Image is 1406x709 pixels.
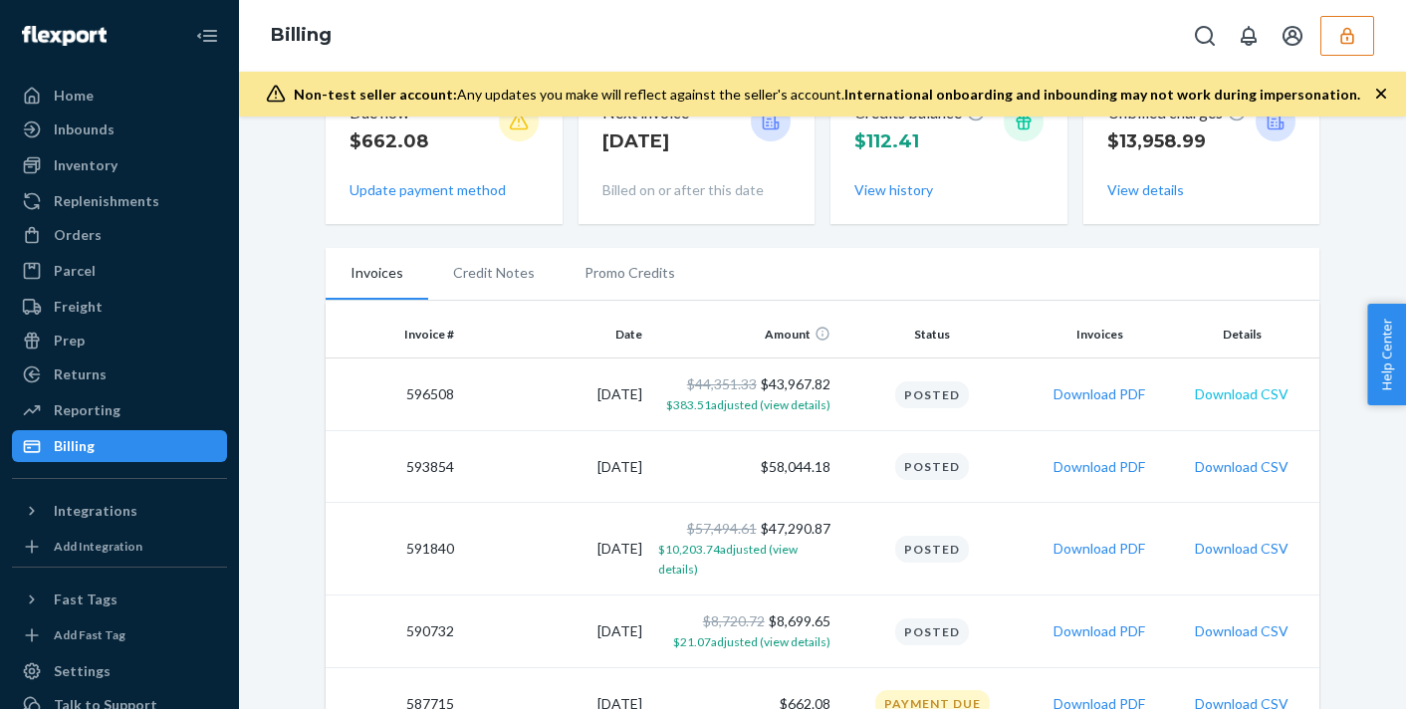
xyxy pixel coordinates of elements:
a: Parcel [12,255,227,287]
span: $21.07 adjusted (view details) [673,634,830,649]
button: Update payment method [350,180,506,200]
th: Amount [650,311,838,358]
button: Open account menu [1273,16,1312,56]
td: 590732 [326,595,462,668]
ol: breadcrumbs [255,7,348,65]
a: Returns [12,358,227,390]
td: 593854 [326,431,462,503]
button: Download PDF [1054,384,1145,404]
div: Billing [54,436,95,456]
th: Invoices [1027,311,1173,358]
a: Replenishments [12,185,227,217]
button: Download CSV [1195,457,1289,477]
li: Credit Notes [428,248,560,298]
div: Posted [895,453,969,480]
a: Reporting [12,394,227,426]
button: Fast Tags [12,584,227,615]
td: 596508 [326,358,462,431]
button: Open Search Box [1185,16,1225,56]
th: Details [1173,311,1319,358]
td: $58,044.18 [650,431,838,503]
button: $383.51adjusted (view details) [666,394,830,414]
div: Replenishments [54,191,159,211]
span: $57,494.61 [687,520,757,537]
div: Settings [54,661,111,681]
div: Add Fast Tag [54,626,125,643]
a: Add Integration [12,535,227,559]
a: Freight [12,291,227,323]
th: Invoice # [326,311,462,358]
a: Inbounds [12,114,227,145]
div: Home [54,86,94,106]
td: $8,699.65 [650,595,838,668]
a: Add Fast Tag [12,623,227,647]
td: [DATE] [462,503,650,595]
span: $44,351.33 [687,375,757,392]
div: Inbounds [54,119,115,139]
th: Status [838,311,1027,358]
button: Integrations [12,495,227,527]
div: Prep [54,331,85,351]
button: Download CSV [1195,384,1289,404]
p: [DATE] [602,128,689,154]
button: Download PDF [1054,621,1145,641]
p: $13,958.99 [1107,128,1247,154]
div: Posted [895,618,969,645]
div: Freight [54,297,103,317]
td: $47,290.87 [650,503,838,595]
td: $43,967.82 [650,358,838,431]
span: $112.41 [854,130,919,152]
span: Non-test seller account: [294,86,457,103]
div: Fast Tags [54,590,117,609]
p: Billed on or after this date [602,180,792,200]
span: $8,720.72 [703,612,765,629]
td: [DATE] [462,358,650,431]
img: Flexport logo [22,26,107,46]
button: Open notifications [1229,16,1269,56]
div: Parcel [54,261,96,281]
button: Download CSV [1195,621,1289,641]
a: Billing [12,430,227,462]
th: Date [462,311,650,358]
p: $662.08 [350,128,428,154]
div: Any updates you make will reflect against the seller's account. [294,85,1360,105]
a: Prep [12,325,227,356]
span: International onboarding and inbounding may not work during impersonation. [844,86,1360,103]
li: Invoices [326,248,428,300]
a: Settings [12,655,227,687]
button: Download PDF [1054,539,1145,559]
a: Orders [12,219,227,251]
div: Orders [54,225,102,245]
div: Integrations [54,501,137,521]
div: Reporting [54,400,120,420]
span: $383.51 adjusted (view details) [666,397,830,412]
td: [DATE] [462,595,650,668]
button: View details [1107,180,1184,200]
div: Add Integration [54,538,142,555]
div: Returns [54,364,107,384]
button: Help Center [1367,304,1406,405]
button: View history [854,180,933,200]
li: Promo Credits [560,248,700,298]
a: Home [12,80,227,112]
button: Download PDF [1054,457,1145,477]
button: $21.07adjusted (view details) [673,631,830,651]
button: Download CSV [1195,539,1289,559]
button: Close Navigation [187,16,227,56]
td: 591840 [326,503,462,595]
div: Posted [895,536,969,563]
button: $10,203.74adjusted (view details) [658,539,830,579]
a: Inventory [12,149,227,181]
a: Billing [271,24,332,46]
div: Posted [895,381,969,408]
span: $10,203.74 adjusted (view details) [658,542,798,577]
div: Inventory [54,155,117,175]
td: [DATE] [462,431,650,503]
